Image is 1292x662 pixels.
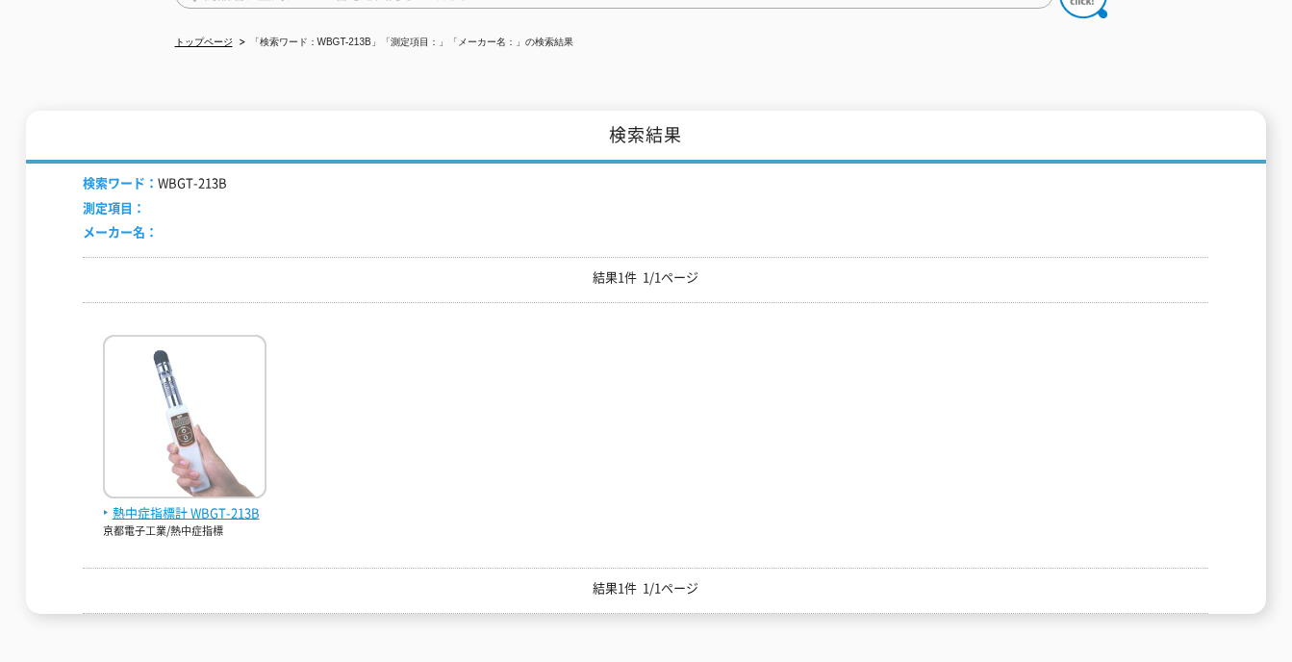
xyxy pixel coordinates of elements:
span: 検索ワード： [83,173,158,191]
a: 熱中症指標計 WBGT-213B [103,483,266,523]
p: 京都電子工業/熱中症指標 [103,523,266,540]
span: メーカー名： [83,222,158,241]
span: 熱中症指標計 WBGT-213B [103,503,266,523]
a: トップページ [175,37,233,47]
span: 測定項目： [83,198,145,216]
img: WBGT-213B [103,335,266,503]
p: 結果1件 1/1ページ [83,267,1208,288]
h1: 検索結果 [26,111,1266,164]
p: 結果1件 1/1ページ [83,578,1208,598]
li: 「検索ワード：WBGT-213B」「測定項目：」「メーカー名：」の検索結果 [236,33,573,53]
li: WBGT-213B [83,173,227,193]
